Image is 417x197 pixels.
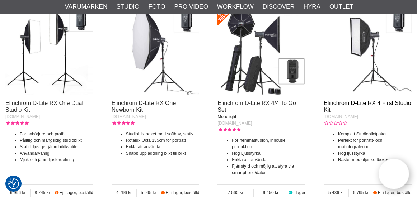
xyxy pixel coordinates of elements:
span: 5 995 [137,189,160,196]
li: Hög ljusstyrka [338,150,412,157]
a: Hyra [304,2,320,11]
span: Ej i lager, beställd [378,190,412,195]
span: I lager [294,190,305,195]
i: Beställd [160,190,166,195]
li: Hög Ljusstyrka [232,150,305,157]
li: Användarvänlig [20,150,93,157]
li: För nybörjare och proffs [20,131,93,137]
a: Elinchrom D-Lite RX One Dual Studio Kit [5,100,83,113]
span: Ej i lager, beställd [60,190,93,195]
li: Komplett Studioblixtpaket [338,131,412,137]
li: Stabilt ljus ger jämn bildkvalitet [20,144,93,150]
span: Ej i lager, beställd [165,190,199,195]
span: 8 745 [31,189,54,196]
div: Kundbetyg: 5.00 [112,120,135,126]
a: Studio [116,2,139,11]
img: Elinchrom D-Lite RX 4 First Studio Kit [324,8,412,95]
li: Raster medföljer softboxen [338,157,412,163]
span: [DOMAIN_NAME] [5,114,40,119]
a: Elinchrom D-Lite RX 4/4 To Go Set [217,100,296,113]
li: Enkla att använda [126,144,200,150]
a: Varumärken [65,2,108,11]
a: Workflow [217,2,254,11]
li: Mjuk och jämn ljusfördelning [20,157,93,163]
div: Kundbetyg: 0 [324,120,347,126]
a: Pro Video [174,2,208,11]
img: Revisit consent button [8,178,19,189]
div: Kundbetyg: 5.00 [217,126,240,133]
span: 6 795 [349,189,372,196]
li: Enkla att använda [232,157,305,163]
button: Samtyckesinställningar [8,177,19,190]
li: För hemmastudion, inhouse produktion [232,137,305,150]
span: 9 450 [254,189,288,196]
a: Elinchrom D-Lite RX One Newborn Kit [112,100,176,113]
li: Rotalux Octa 135cm för porträtt [126,137,200,144]
li: Fjärrstyrd och möjlig att styra via smartphone/dator [232,163,305,176]
i: Beställd [373,190,378,195]
span: 4 796 [112,189,136,196]
i: Beställd [54,190,60,195]
li: Perfekt för porträtt- och matfotografering [338,137,412,150]
img: Elinchrom D-Lite RX One Dual Studio Kit [5,8,93,95]
a: Foto [148,2,165,11]
span: 5 436 [324,189,348,196]
span: 6 996 [5,189,30,196]
li: Pålitlig och mångsidig studioblixt [20,137,93,144]
a: Elinchrom D-Lite RX 4 First Studio Kit [324,100,411,113]
span: [DOMAIN_NAME] [112,114,146,119]
li: Studioblixtpaket med softbox, stativ [126,131,200,137]
span: 7 560 [217,189,253,196]
span: Monolight [217,114,236,119]
span: [DOMAIN_NAME] [217,121,252,126]
a: Discover [263,2,295,11]
a: Outlet [329,2,353,11]
i: I lager [288,190,294,195]
img: Elinchrom D-Lite RX 4/4 To Go Set [217,8,305,95]
span: [DOMAIN_NAME] [324,114,358,119]
li: Snabb uppladdning blixt till blixt [126,150,200,157]
div: Kundbetyg: 5.00 [5,120,28,126]
img: Elinchrom D-Lite RX One Newborn Kit [112,8,200,95]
